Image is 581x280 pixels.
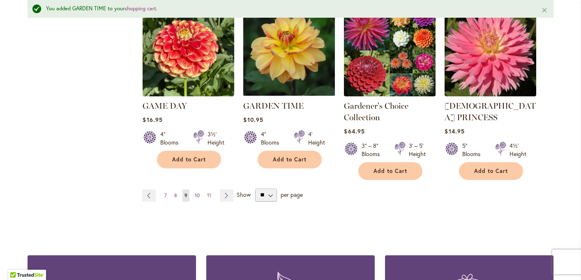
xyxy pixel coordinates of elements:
[193,189,202,202] a: 10
[362,142,385,158] div: 3" – 8" Blooms
[174,192,177,198] span: 8
[273,156,307,163] span: Add to Cart
[445,5,536,96] img: GAY PRINCESS
[207,130,224,147] div: 3½' Height
[6,251,29,274] iframe: Launch Accessibility Center
[373,168,407,175] span: Add to Cart
[243,101,304,111] a: GARDEN TIME
[46,5,529,13] div: You added GARDEN TIME to your .
[143,116,162,124] span: $16.95
[409,142,426,158] div: 3' – 5' Height
[474,168,508,175] span: Add to Cart
[160,130,183,147] div: 4" Blooms
[445,127,464,135] span: $14.95
[358,162,422,180] button: Add to Cart
[243,116,263,124] span: $10.95
[164,192,167,198] span: 7
[143,5,234,96] img: GAME DAY
[344,101,408,122] a: Gardener's Choice Collection
[172,189,179,202] a: 8
[205,189,213,202] a: 11
[162,189,169,202] a: 7
[143,90,234,98] a: GAME DAY
[143,101,187,111] a: GAME DAY
[124,5,156,12] a: shopping cart
[344,5,436,96] img: Gardener's Choice Collection
[281,190,303,198] span: per page
[184,192,187,198] span: 9
[157,151,221,168] button: Add to Cart
[207,192,211,198] span: 11
[445,101,536,122] a: [DEMOGRAPHIC_DATA] PRINCESS
[243,5,335,96] img: GARDEN TIME
[195,192,200,198] span: 10
[445,90,536,98] a: GAY PRINCESS
[344,90,436,98] a: Gardener's Choice Collection
[172,156,206,163] span: Add to Cart
[510,142,526,158] div: 4½' Height
[308,130,325,147] div: 4' Height
[237,190,251,198] span: Show
[243,90,335,98] a: GARDEN TIME
[462,142,485,158] div: 5" Blooms
[459,162,523,180] button: Add to Cart
[258,151,322,168] button: Add to Cart
[344,127,364,135] span: $64.95
[261,130,284,147] div: 4" Blooms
